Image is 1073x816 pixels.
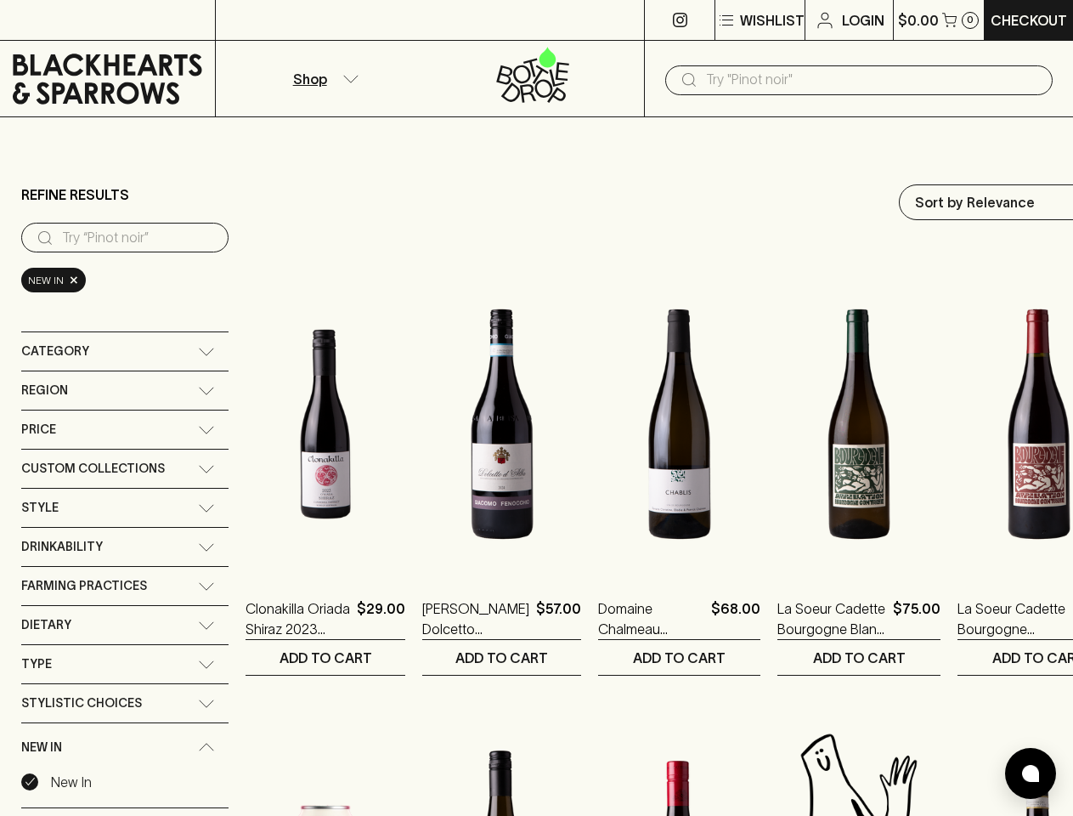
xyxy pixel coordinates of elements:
a: Domaine Chalmeau Chablis 2022 [598,598,704,639]
input: Try "Pinot noir" [706,66,1039,93]
a: La Soeur Cadette Bourgogne Blanc 2023 [777,598,886,639]
span: Stylistic Choices [21,693,142,714]
p: ⠀ [216,10,230,31]
span: Category [21,341,89,362]
div: Dietary [21,606,229,644]
span: Drinkability [21,536,103,558]
div: Category [21,332,229,371]
p: $0.00 [898,10,939,31]
div: New In [21,723,229,772]
button: Shop [216,41,430,116]
a: La Soeur Cadette Bourgogne Rouge 2023 [957,598,1065,639]
p: Sort by Relevance [915,192,1035,212]
div: Custom Collections [21,450,229,488]
img: Domaine Chalmeau Chablis 2022 [598,275,760,573]
p: Shop [293,69,327,89]
p: ADD TO CART [813,648,906,668]
button: ADD TO CART [246,640,405,675]
button: ADD TO CART [598,640,760,675]
span: Style [21,497,59,518]
p: $75.00 [893,598,940,639]
span: Farming Practices [21,575,147,597]
div: Farming Practices [21,567,229,605]
div: Price [21,411,229,449]
span: Dietary [21,615,71,636]
button: ADD TO CART [777,640,940,675]
img: La Soeur Cadette Bourgogne Blanc 2023 [777,275,940,573]
span: New In [28,272,64,289]
p: ADD TO CART [633,648,726,668]
span: New In [21,737,62,758]
p: ADD TO CART [280,648,372,668]
a: Clonakilla Oriada Shiraz 2023 375ml [246,598,350,639]
p: Login [842,10,884,31]
span: × [69,271,79,289]
img: Giacomo Fenocchio Dolcetto d'Alba 2024 [422,275,581,573]
img: Clonakilla Oriada Shiraz 2023 375ml [246,275,405,573]
span: Custom Collections [21,458,165,479]
p: Refine Results [21,184,129,205]
span: Region [21,380,68,401]
input: Try “Pinot noir” [62,224,215,252]
img: bubble-icon [1022,765,1039,782]
p: Wishlist [740,10,805,31]
span: Type [21,654,52,675]
p: New In [51,772,92,792]
p: $29.00 [357,598,405,639]
span: Price [21,419,56,440]
p: $57.00 [536,598,581,639]
div: Style [21,489,229,527]
p: 0 [967,15,974,25]
a: [PERSON_NAME] Dolcetto [PERSON_NAME] 2024 [422,598,529,639]
div: Type [21,645,229,683]
button: ADD TO CART [422,640,581,675]
p: ADD TO CART [455,648,548,668]
p: Checkout [991,10,1067,31]
div: Drinkability [21,528,229,566]
p: $68.00 [711,598,760,639]
div: Region [21,371,229,410]
div: Stylistic Choices [21,684,229,722]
